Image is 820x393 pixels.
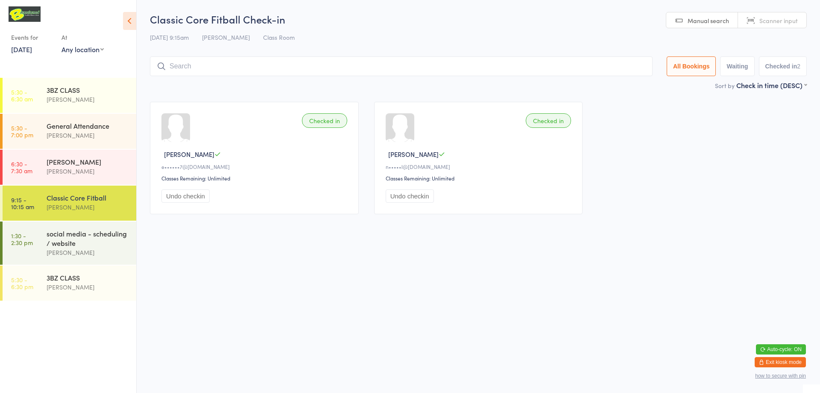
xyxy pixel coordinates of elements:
[11,160,32,174] time: 6:30 - 7:30 am
[526,113,571,128] div: Checked in
[202,33,250,41] span: [PERSON_NAME]
[11,276,33,290] time: 5:30 - 6:30 pm
[388,150,439,159] span: [PERSON_NAME]
[164,150,214,159] span: [PERSON_NAME]
[47,248,129,257] div: [PERSON_NAME]
[47,85,129,95] div: 3BZ CLASS
[3,266,136,301] a: 5:30 -6:30 pm3BZ CLASS[PERSON_NAME]
[386,174,574,182] div: Classes Remaining: Unlimited
[47,130,129,140] div: [PERSON_NAME]
[161,163,350,170] div: e••••••7@[DOMAIN_NAME]
[47,273,129,282] div: 3BZ CLASS
[3,150,136,185] a: 6:30 -7:30 am[PERSON_NAME][PERSON_NAME]
[11,232,33,246] time: 1:30 - 2:30 pm
[47,157,129,166] div: [PERSON_NAME]
[386,189,434,203] button: Undo checkin
[715,81,735,90] label: Sort by
[11,124,33,138] time: 5:30 - 7:00 pm
[3,78,136,113] a: 5:30 -6:30 am3BZ CLASS[PERSON_NAME]
[11,30,53,44] div: Events for
[47,166,129,176] div: [PERSON_NAME]
[11,196,34,210] time: 9:15 - 10:15 am
[9,6,41,22] img: B Transformed Gym
[755,373,806,379] button: how to secure with pin
[386,163,574,170] div: n•••••l@[DOMAIN_NAME]
[736,80,807,90] div: Check in time (DESC)
[150,12,807,26] h2: Classic Core Fitball Check-in
[161,189,210,203] button: Undo checkin
[755,357,806,367] button: Exit kiosk mode
[61,30,104,44] div: At
[150,33,189,41] span: [DATE] 9:15am
[11,44,32,54] a: [DATE]
[720,56,754,76] button: Waiting
[3,114,136,149] a: 5:30 -7:00 pmGeneral Attendance[PERSON_NAME]
[11,89,33,102] time: 5:30 - 6:30 am
[47,202,129,212] div: [PERSON_NAME]
[759,56,807,76] button: Checked in2
[47,193,129,202] div: Classic Core Fitball
[3,186,136,221] a: 9:15 -10:15 amClassic Core Fitball[PERSON_NAME]
[47,121,129,130] div: General Attendance
[797,63,800,70] div: 2
[3,222,136,265] a: 1:30 -2:30 pmsocial media - scheduling / website[PERSON_NAME]
[47,95,129,104] div: [PERSON_NAME]
[47,229,129,248] div: social media - scheduling / website
[688,16,729,25] span: Manual search
[161,174,350,182] div: Classes Remaining: Unlimited
[47,282,129,292] div: [PERSON_NAME]
[756,344,806,355] button: Auto-cycle: ON
[263,33,295,41] span: Class Room
[302,113,347,128] div: Checked in
[759,16,798,25] span: Scanner input
[61,44,104,54] div: Any location
[667,56,716,76] button: All Bookings
[150,56,653,76] input: Search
